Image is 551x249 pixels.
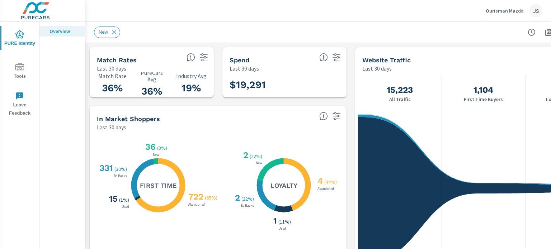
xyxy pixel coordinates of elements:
[234,193,240,203] h3: 2
[278,219,292,225] p: ( 11% )
[176,73,207,79] p: Industry Avg
[97,64,126,73] p: Last 30 days
[230,56,249,64] h5: Spend
[230,79,266,91] h3: $19,291
[119,197,131,203] p: ( 1% )
[362,56,411,64] h5: Website Traffic
[108,194,118,204] h3: 15
[97,82,128,94] h3: 36%
[319,53,328,62] span: Total PureCars DigAdSpend. Data sourced directly from the Ad Platforms. Non-Purecars DigAd client...
[50,28,79,35] p: Overview
[254,161,264,165] p: New
[277,227,287,230] p: Used
[97,73,128,79] p: Match Rate
[157,145,169,151] p: ( 3% )
[242,150,248,160] h3: 2
[529,4,542,17] div: JS
[97,123,126,131] p: Last 30 days
[144,142,156,152] h3: 36
[94,29,112,35] span: New
[205,195,219,201] p: ( 65% )
[98,163,113,173] h3: 331
[120,205,131,209] p: Used
[241,196,255,202] p: ( 22% )
[316,176,323,186] h3: 4
[250,153,264,159] p: ( 22% )
[362,64,392,73] p: Last 30 days
[151,153,161,157] p: New
[270,181,297,190] h5: Loyalty
[97,56,137,64] h5: Match Rates
[39,26,85,37] div: Overview
[3,92,37,118] span: Leave Feedback
[319,112,328,120] span: Loyalty: Matched has purchased from the dealership before and has exhibited a preference through ...
[140,181,176,190] h5: First Time
[316,187,335,191] p: Abandoned
[136,70,167,82] p: PureCars Avg
[187,192,203,202] h3: 722
[230,64,259,73] p: Last 30 days
[176,82,207,94] h3: 19%
[112,174,128,178] p: Be Backs
[0,21,39,120] div: nav menu
[97,115,160,123] h5: In Market Shoppers
[272,216,277,226] h3: 1
[187,53,195,62] span: Match rate: % of Identifiable Traffic. Pure Identity avg: Avg match rate of all PURE Identity cus...
[324,179,338,185] p: ( 44% )
[239,204,255,207] p: Be Backs
[3,30,37,48] span: PURE Identity
[94,27,120,38] div: New
[3,63,37,81] span: Tools
[136,85,167,97] h3: 36%
[486,8,524,14] p: Ourisman Mazda
[114,166,128,172] p: ( 30% )
[187,203,206,206] p: Abandoned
